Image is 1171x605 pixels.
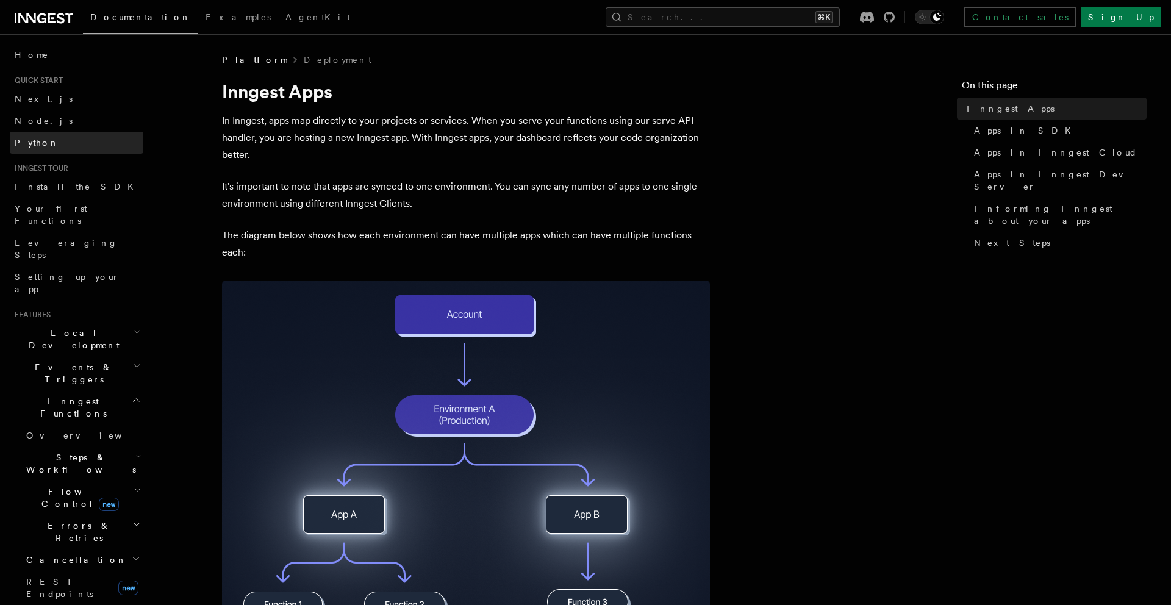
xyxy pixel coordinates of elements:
[21,424,143,446] a: Overview
[118,581,138,595] span: new
[222,81,710,102] h1: Inngest Apps
[304,54,371,66] a: Deployment
[26,431,152,440] span: Overview
[15,94,73,104] span: Next.js
[83,4,198,34] a: Documentation
[21,446,143,481] button: Steps & Workflows
[969,163,1147,198] a: Apps in Inngest Dev Server
[26,577,93,599] span: REST Endpoints
[10,266,143,300] a: Setting up your app
[21,520,132,544] span: Errors & Retries
[10,310,51,320] span: Features
[974,124,1078,137] span: Apps in SDK
[10,132,143,154] a: Python
[21,451,136,476] span: Steps & Workflows
[10,356,143,390] button: Events & Triggers
[99,498,119,511] span: new
[962,98,1147,120] a: Inngest Apps
[222,112,710,163] p: In Inngest, apps map directly to your projects or services. When you serve your functions using o...
[10,76,63,85] span: Quick start
[10,44,143,66] a: Home
[964,7,1076,27] a: Contact sales
[278,4,357,33] a: AgentKit
[15,272,120,294] span: Setting up your app
[10,395,132,420] span: Inngest Functions
[10,327,133,351] span: Local Development
[974,237,1050,249] span: Next Steps
[969,141,1147,163] a: Apps in Inngest Cloud
[962,78,1147,98] h4: On this page
[90,12,191,22] span: Documentation
[222,227,710,261] p: The diagram below shows how each environment can have multiple apps which can have multiple funct...
[222,178,710,212] p: It's important to note that apps are synced to one environment. You can sync any number of apps t...
[15,49,49,61] span: Home
[198,4,278,33] a: Examples
[974,168,1147,193] span: Apps in Inngest Dev Server
[21,549,143,571] button: Cancellation
[967,102,1055,115] span: Inngest Apps
[10,322,143,356] button: Local Development
[15,204,87,226] span: Your first Functions
[969,120,1147,141] a: Apps in SDK
[10,361,133,385] span: Events & Triggers
[10,176,143,198] a: Install the SDK
[10,88,143,110] a: Next.js
[285,12,350,22] span: AgentKit
[915,10,944,24] button: Toggle dark mode
[606,7,840,27] button: Search...⌘K
[15,116,73,126] span: Node.js
[10,110,143,132] a: Node.js
[974,146,1137,159] span: Apps in Inngest Cloud
[10,163,68,173] span: Inngest tour
[1081,7,1161,27] a: Sign Up
[969,198,1147,232] a: Informing Inngest about your apps
[815,11,833,23] kbd: ⌘K
[10,198,143,232] a: Your first Functions
[21,481,143,515] button: Flow Controlnew
[10,232,143,266] a: Leveraging Steps
[21,571,143,605] a: REST Endpointsnew
[974,202,1147,227] span: Informing Inngest about your apps
[10,390,143,424] button: Inngest Functions
[21,485,134,510] span: Flow Control
[21,515,143,549] button: Errors & Retries
[15,182,141,192] span: Install the SDK
[21,554,127,566] span: Cancellation
[15,238,118,260] span: Leveraging Steps
[969,232,1147,254] a: Next Steps
[206,12,271,22] span: Examples
[15,138,59,148] span: Python
[222,54,287,66] span: Platform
